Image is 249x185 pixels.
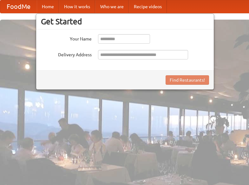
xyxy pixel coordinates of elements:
[166,75,209,85] button: Find Restaurants!
[41,17,209,26] h3: Get Started
[0,0,37,13] a: FoodMe
[59,0,95,13] a: How it works
[129,0,167,13] a: Recipe videos
[41,34,92,42] label: Your Name
[41,50,92,58] label: Delivery Address
[95,0,129,13] a: Who we are
[37,0,59,13] a: Home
